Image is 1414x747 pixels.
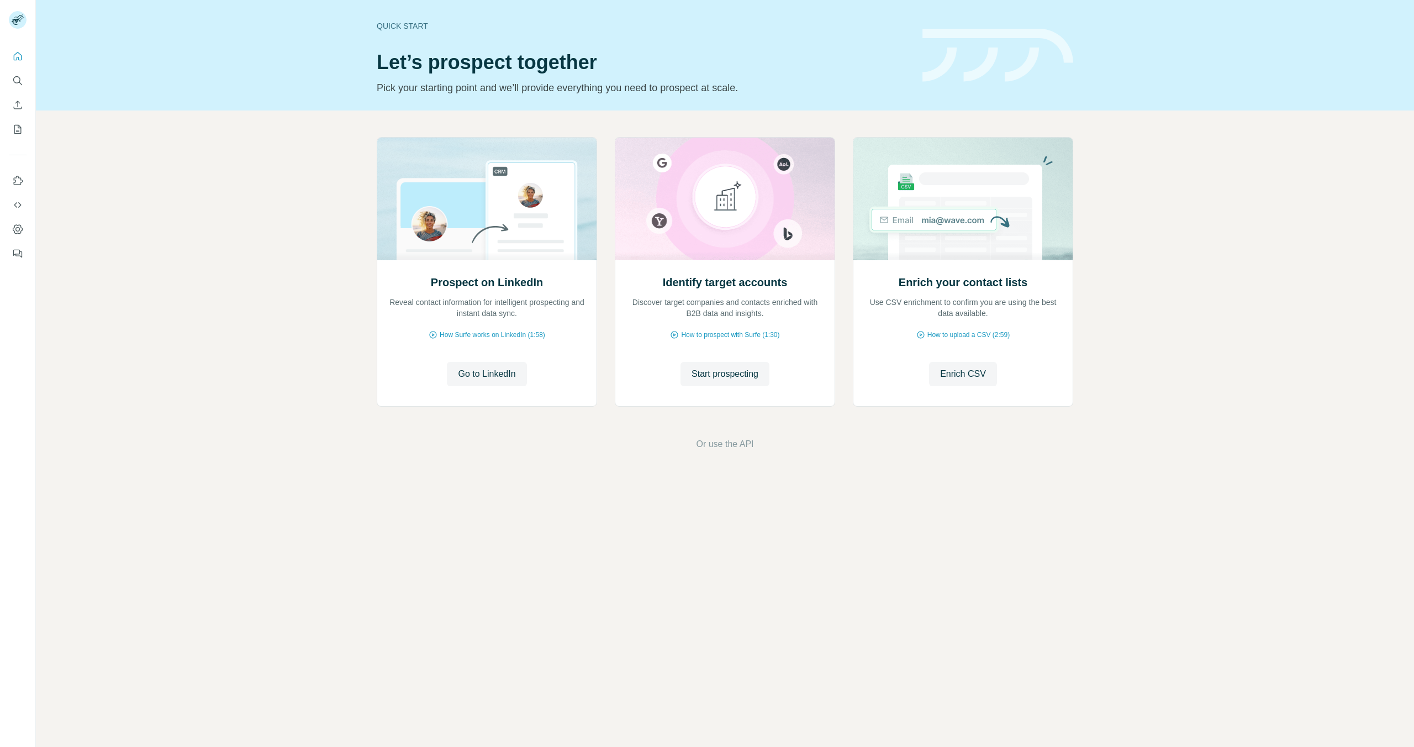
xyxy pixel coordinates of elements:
span: Go to LinkedIn [458,367,515,381]
button: Enrich CSV [9,95,27,115]
p: Pick your starting point and we’ll provide everything you need to prospect at scale. [377,80,909,96]
button: Dashboard [9,219,27,239]
button: Use Surfe API [9,195,27,215]
span: Start prospecting [692,367,758,381]
button: Start prospecting [680,362,769,386]
p: Use CSV enrichment to confirm you are using the best data available. [864,297,1062,319]
img: Prospect on LinkedIn [377,138,597,260]
button: Search [9,71,27,91]
button: Quick start [9,46,27,66]
button: Use Surfe on LinkedIn [9,171,27,191]
img: banner [922,29,1073,82]
img: Identify target accounts [615,138,835,260]
p: Reveal contact information for intelligent prospecting and instant data sync. [388,297,585,319]
button: Or use the API [696,438,753,451]
button: Feedback [9,244,27,264]
h2: Prospect on LinkedIn [431,275,543,290]
span: How to prospect with Surfe (1:30) [681,330,779,340]
button: Go to LinkedIn [447,362,526,386]
h2: Identify target accounts [663,275,788,290]
button: My lists [9,119,27,139]
h2: Enrich your contact lists [899,275,1027,290]
h1: Let’s prospect together [377,51,909,73]
p: Discover target companies and contacts enriched with B2B data and insights. [626,297,824,319]
img: Enrich your contact lists [853,138,1073,260]
span: How to upload a CSV (2:59) [927,330,1010,340]
span: How Surfe works on LinkedIn (1:58) [440,330,545,340]
div: Quick start [377,20,909,31]
span: Enrich CSV [940,367,986,381]
button: Enrich CSV [929,362,997,386]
